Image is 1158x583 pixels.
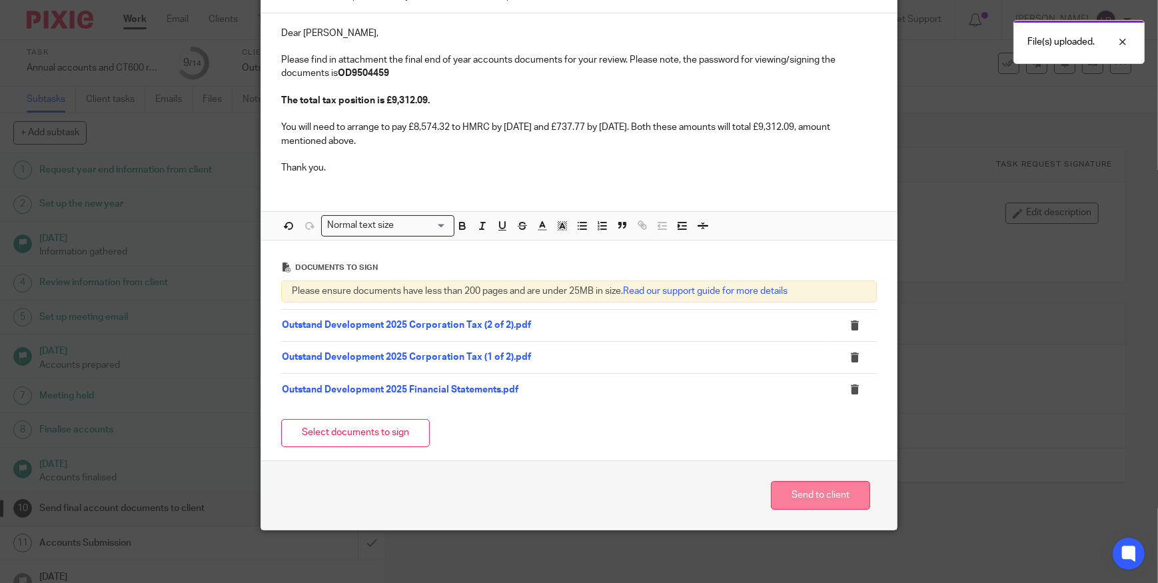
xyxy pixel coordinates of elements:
[771,481,870,510] button: Send to client
[281,121,877,148] p: You will need to arrange to pay £8,574.32 to HMRC by [DATE] and £737.77 by [DATE]. Both these amo...
[282,352,531,362] a: Outstand Development 2025 Corporation Tax (1 of 2).pdf
[623,287,788,296] a: Read our support guide for more details
[321,215,454,236] div: Search for option
[295,264,378,271] span: Documents to sign
[281,419,430,448] button: Select documents to sign
[1027,35,1095,49] p: File(s) uploaded.
[324,219,397,233] span: Normal text size
[282,385,518,394] a: Outstand Development 2025 Financial Statements.pdf
[281,281,877,302] div: Please ensure documents have less than 200 pages and are under 25MB in size.
[281,161,877,175] p: Thank you.
[282,320,531,330] a: Outstand Development 2025 Corporation Tax (2 of 2).pdf
[398,219,446,233] input: Search for option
